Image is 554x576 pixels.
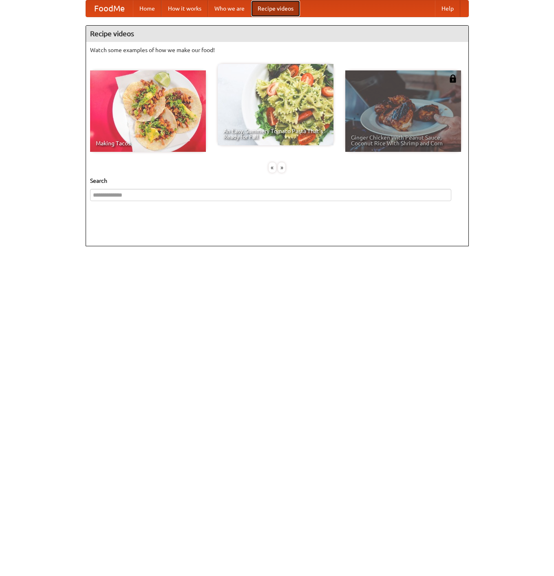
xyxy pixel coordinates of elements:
a: Home [133,0,161,17]
p: Watch some examples of how we make our food! [90,46,464,54]
a: Recipe videos [251,0,300,17]
a: How it works [161,0,208,17]
a: FoodMe [86,0,133,17]
img: 483408.png [449,74,457,83]
div: « [269,162,276,173]
div: » [278,162,285,173]
h4: Recipe videos [86,26,468,42]
a: Who we are [208,0,251,17]
a: An Easy, Summery Tomato Pasta That's Ready for Fall [218,64,333,145]
a: Help [435,0,460,17]
span: Making Tacos [96,140,200,146]
span: An Easy, Summery Tomato Pasta That's Ready for Fall [223,128,328,140]
h5: Search [90,177,464,185]
a: Making Tacos [90,70,206,152]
